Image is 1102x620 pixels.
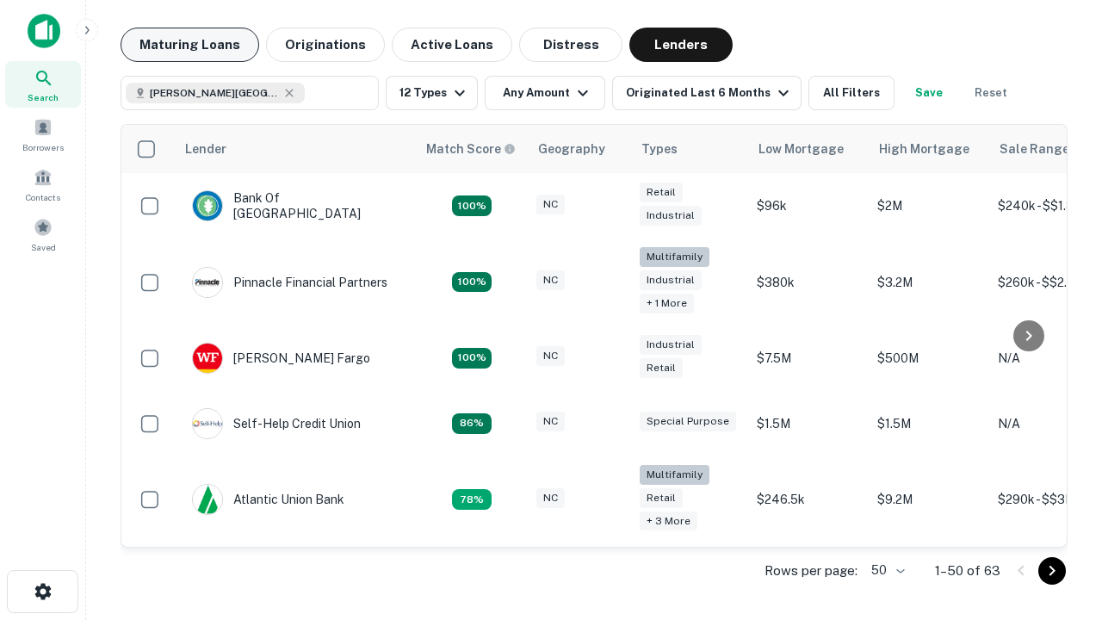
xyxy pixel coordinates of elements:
[864,558,907,583] div: 50
[426,139,516,158] div: Capitalize uses an advanced AI algorithm to match your search with the best lender. The match sco...
[538,139,605,159] div: Geography
[121,28,259,62] button: Maturing Loans
[640,465,709,485] div: Multifamily
[193,268,222,297] img: picture
[640,488,683,508] div: Retail
[869,239,989,325] td: $3.2M
[193,485,222,514] img: picture
[528,125,631,173] th: Geography
[386,76,478,110] button: 12 Types
[5,111,81,158] a: Borrowers
[192,190,399,221] div: Bank Of [GEOGRAPHIC_DATA]
[416,125,528,173] th: Capitalize uses an advanced AI algorithm to match your search with the best lender. The match sco...
[631,125,748,173] th: Types
[640,206,702,226] div: Industrial
[28,90,59,104] span: Search
[193,344,222,373] img: picture
[758,139,844,159] div: Low Mortgage
[31,240,56,254] span: Saved
[640,358,683,378] div: Retail
[963,76,1018,110] button: Reset
[869,325,989,391] td: $500M
[485,76,605,110] button: Any Amount
[640,183,683,202] div: Retail
[5,211,81,257] a: Saved
[869,391,989,456] td: $1.5M
[612,76,802,110] button: Originated Last 6 Months
[192,343,370,374] div: [PERSON_NAME] Fargo
[748,173,869,239] td: $96k
[640,294,694,313] div: + 1 more
[452,195,492,216] div: Matching Properties: 14, hasApolloMatch: undefined
[869,125,989,173] th: High Mortgage
[175,125,416,173] th: Lender
[748,125,869,173] th: Low Mortgage
[748,239,869,325] td: $380k
[192,408,361,439] div: Self-help Credit Union
[536,412,565,431] div: NC
[640,335,702,355] div: Industrial
[536,346,565,366] div: NC
[629,28,733,62] button: Lenders
[640,512,697,531] div: + 3 more
[192,267,387,298] div: Pinnacle Financial Partners
[452,272,492,293] div: Matching Properties: 23, hasApolloMatch: undefined
[748,456,869,543] td: $246.5k
[185,139,226,159] div: Lender
[452,348,492,369] div: Matching Properties: 14, hasApolloMatch: undefined
[150,85,279,101] span: [PERSON_NAME][GEOGRAPHIC_DATA], [GEOGRAPHIC_DATA]
[5,61,81,108] a: Search
[748,391,869,456] td: $1.5M
[193,191,222,220] img: picture
[640,247,709,267] div: Multifamily
[1038,557,1066,585] button: Go to next page
[1000,139,1069,159] div: Sale Range
[192,484,344,515] div: Atlantic Union Bank
[266,28,385,62] button: Originations
[452,489,492,510] div: Matching Properties: 10, hasApolloMatch: undefined
[626,83,794,103] div: Originated Last 6 Months
[808,76,895,110] button: All Filters
[28,14,60,48] img: capitalize-icon.png
[426,139,512,158] h6: Match Score
[1016,482,1102,565] iframe: Chat Widget
[26,190,60,204] span: Contacts
[748,325,869,391] td: $7.5M
[519,28,622,62] button: Distress
[641,139,678,159] div: Types
[640,270,702,290] div: Industrial
[869,173,989,239] td: $2M
[5,161,81,208] a: Contacts
[193,409,222,438] img: picture
[536,195,565,214] div: NC
[640,412,736,431] div: Special Purpose
[879,139,969,159] div: High Mortgage
[901,76,957,110] button: Save your search to get updates of matches that match your search criteria.
[536,270,565,290] div: NC
[452,413,492,434] div: Matching Properties: 11, hasApolloMatch: undefined
[935,561,1000,581] p: 1–50 of 63
[392,28,512,62] button: Active Loans
[765,561,857,581] p: Rows per page:
[869,456,989,543] td: $9.2M
[536,488,565,508] div: NC
[22,140,64,154] span: Borrowers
